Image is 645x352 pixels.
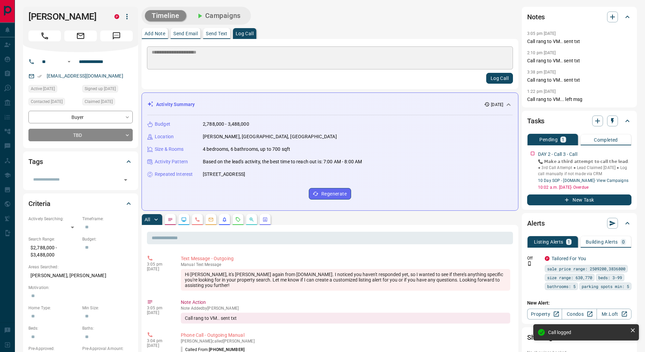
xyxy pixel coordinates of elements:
[155,171,193,178] p: Repeated Interest
[28,216,79,222] p: Actively Searching:
[85,85,116,92] span: Signed up [DATE]
[222,217,227,222] svg: Listing Alerts
[82,325,133,331] p: Baths:
[534,240,563,244] p: Listing Alerts
[209,347,244,352] span: [PHONE_NUMBER]
[28,85,79,95] div: Wed Jul 23 2025
[155,133,174,140] p: Location
[31,85,55,92] span: Active [DATE]
[622,240,625,244] p: 0
[567,240,570,244] p: 1
[206,31,228,36] p: Send Text
[203,171,245,178] p: [STREET_ADDRESS]
[236,31,254,36] p: Log Call
[82,305,133,311] p: Min Size:
[47,73,123,79] a: [EMAIL_ADDRESS][DOMAIN_NAME]
[181,306,510,311] p: Note Added by [PERSON_NAME]
[491,102,503,108] p: [DATE]
[547,283,576,290] span: bathrooms: 5
[527,194,631,205] button: New Task
[527,77,631,84] p: Call rang to VM.. sent txt
[527,31,556,36] p: 3:05 pm [DATE]
[100,30,133,41] span: Message
[181,313,510,324] div: Call rang to VM.. sent txt
[173,31,198,36] p: Send Email
[145,217,150,222] p: All
[28,264,133,270] p: Areas Searched:
[582,283,629,290] span: parking spots min: 5
[181,217,187,222] svg: Lead Browsing Activity
[28,153,133,170] div: Tags
[28,270,133,281] p: [PERSON_NAME], [PERSON_NAME]
[527,89,556,94] p: 1:22 pm [DATE]
[527,332,556,343] h2: Showings
[594,138,618,142] p: Completed
[195,217,200,222] svg: Calls
[37,74,42,79] svg: Email Verified
[538,178,628,183] a: 10 Day SOP - [DOMAIN_NAME]- View Campaigns
[262,217,268,222] svg: Agent Actions
[527,309,562,319] a: Property
[147,343,171,348] p: [DATE]
[527,261,532,266] svg: Push Notification Only
[527,96,631,103] p: Call rang to VM... left msg
[85,98,113,105] span: Claimed [DATE]
[181,262,510,267] p: Text Message
[65,58,73,66] button: Open
[235,217,241,222] svg: Requests
[181,255,510,262] p: Text Message - Outgoing
[309,188,351,200] button: Regenerate
[28,198,50,209] h2: Criteria
[527,218,545,229] h2: Alerts
[527,116,544,126] h2: Tasks
[28,195,133,212] div: Criteria
[527,113,631,129] div: Tasks
[147,98,513,111] div: Activity Summary[DATE]
[82,346,133,352] p: Pre-Approval Amount:
[28,305,79,311] p: Home Type:
[181,332,510,339] p: Phone Call - Outgoing Manual
[114,14,119,19] div: property.ca
[28,346,79,352] p: Pre-Approved:
[586,240,618,244] p: Building Alerts
[562,309,597,319] a: Condos
[527,255,541,261] p: Off
[28,98,79,107] div: Tue Sep 30 2025
[527,50,556,55] p: 2:10 pm [DATE]
[28,236,79,242] p: Search Range:
[147,310,171,315] p: [DATE]
[82,236,133,242] p: Budget:
[538,159,631,177] p: 📞 𝗠𝗮𝗸𝗲 𝗮 𝘁𝗵𝗶𝗿𝗱 𝗮𝘁𝘁𝗲𝗺𝗽𝘁 𝘁𝗼 𝗰𝗮𝗹𝗹 𝘁𝗵𝗲 𝗹𝗲𝗮𝗱. ● 3rd Call Attempt ‎● Lead Claimed [DATE] ‎● Log call ma...
[181,339,510,344] p: [PERSON_NAME] called [PERSON_NAME]
[562,137,564,142] p: 1
[527,215,631,231] div: Alerts
[181,269,510,291] div: Hi [PERSON_NAME], it's [PERSON_NAME] again from [DOMAIN_NAME]. I noticed you haven't responded ye...
[527,38,631,45] p: Call rang to VM.. sent txt
[155,158,188,165] p: Activity Pattern
[28,285,133,291] p: Motivation:
[28,129,133,141] div: TBD
[64,30,97,41] span: Email
[82,216,133,222] p: Timeframe:
[28,111,133,123] div: Buyer
[527,57,631,64] p: Call rang to VM.. sent txt
[147,262,171,267] p: 3:05 pm
[155,146,184,153] p: Size & Rooms
[203,121,249,128] p: 2,788,000 - 3,488,000
[155,121,170,128] p: Budget
[552,256,586,261] a: Tailored For You
[181,299,510,306] p: Note Action
[539,137,558,142] p: Pending
[147,267,171,271] p: [DATE]
[145,31,165,36] p: Add Note
[527,329,631,346] div: Showings
[168,217,173,222] svg: Notes
[189,10,248,21] button: Campaigns
[548,330,627,335] div: Call logged
[598,274,622,281] span: beds: 3-99
[527,9,631,25] div: Notes
[121,175,130,185] button: Open
[147,306,171,310] p: 3:05 pm
[545,256,550,261] div: property.ca
[28,156,43,167] h2: Tags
